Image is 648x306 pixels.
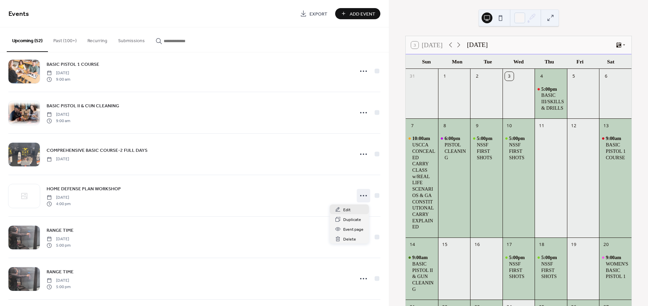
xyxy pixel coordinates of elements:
div: 9 [473,121,481,130]
div: Mon [442,54,473,69]
div: 8 [440,121,449,130]
div: Thu [534,54,565,69]
span: BASIC PISTOL II & CUN CLEANING [47,103,119,110]
span: 9:00 am [47,76,70,82]
div: Wed [503,54,534,69]
span: RANGE TIME [47,227,74,234]
span: Event page [343,226,363,233]
div: BASIC PISTOL II & GUN CLEANING [412,261,435,293]
div: PISTOL CLEANING [438,135,470,161]
button: Recurring [82,27,113,51]
a: BASIC PISTOL II & CUN CLEANING [47,102,119,110]
div: NSSF FIRST SHOTS [535,254,567,280]
a: COMPREHENSIVE BASIC COURSE-2 FULL DAYS [47,146,147,154]
div: BASIC PISTOL 1 COURSE [606,142,629,161]
div: 11 [537,121,546,130]
div: 31 [408,72,417,81]
span: 5:00pm [477,135,494,142]
span: 6:00pm [444,135,461,142]
div: Tue [473,54,503,69]
span: BASIC PISTOL 1 COURSE [47,61,99,68]
span: 5:00pm [541,86,558,92]
div: NSSF FIRST SHOTS [477,142,500,161]
div: 7 [408,121,417,130]
a: RANGE TIME [47,226,74,234]
div: WOMEN'S BASIC PISTOL 1 [606,261,629,280]
span: 4:00 pm [47,201,71,207]
span: [DATE] [47,156,69,162]
div: PISTOL CLEANING [444,142,467,161]
div: 2 [473,72,481,81]
span: 5:00pm [509,135,526,142]
div: 12 [569,121,578,130]
span: 9:00 am [47,118,70,124]
div: BASIC PISTOL II & GUN CLEANING [406,254,438,292]
div: 17 [505,240,514,249]
div: 4 [537,72,546,81]
div: NSSF FIRST SHOTS [503,135,535,161]
a: HOME DEFENSE PLAN WORKSHOP [47,185,121,193]
button: Submissions [113,27,150,51]
span: Add Event [350,10,375,18]
span: [DATE] [47,195,71,201]
span: [DATE] [47,112,70,118]
span: [DATE] [47,70,70,76]
a: RANGE TIME [47,268,74,276]
div: NSSF FIRST SHOTS [541,261,564,280]
span: 9:00am [606,135,622,142]
div: NSSF FIRST SHOTS [470,135,503,161]
div: 14 [408,240,417,249]
div: 3 [505,72,514,81]
span: HOME DEFENSE PLAN WORKSHOP [47,186,121,193]
button: Upcoming (52) [7,27,48,52]
div: USCCA CONCEALED CARRY CLASS w/REAL LIFE SCENARIOS & GA CONSTITUTIONAL CARRY EXPLAINED [406,135,438,230]
span: Duplicate [343,216,361,223]
div: NSSF FIRST SHOTS [503,254,535,280]
div: 10 [505,121,514,130]
div: 5 [569,72,578,81]
div: BASIC III/SKILLS & DRILLS [541,92,564,111]
div: 16 [473,240,481,249]
span: 10:00am [412,135,431,142]
span: [DATE] [47,278,71,284]
div: Sun [411,54,442,69]
span: COMPREHENSIVE BASIC COURSE-2 FULL DAYS [47,147,147,154]
span: RANGE TIME [47,269,74,276]
div: Sat [595,54,626,69]
span: Edit [343,206,351,214]
span: 5:00pm [509,254,526,261]
button: Past (100+) [48,27,82,51]
div: 1 [440,72,449,81]
div: 6 [602,72,611,81]
span: 9:00am [412,254,429,261]
span: 5:00pm [541,254,558,261]
div: 18 [537,240,546,249]
span: [DATE] [47,236,71,242]
div: 13 [602,121,611,130]
span: 5:00 pm [47,284,71,290]
div: 20 [602,240,611,249]
div: WOMEN'S BASIC PISTOL 1 [599,254,631,280]
div: BASIC III/SKILLS & DRILLS [535,86,567,111]
span: 5:00 pm [47,242,71,248]
div: 15 [440,240,449,249]
span: Export [309,10,327,18]
a: BASIC PISTOL 1 COURSE [47,60,99,68]
div: NSSF FIRST SHOTS [509,142,532,161]
div: 19 [569,240,578,249]
div: USCCA CONCEALED CARRY CLASS w/REAL LIFE SCENARIOS & GA CONSTITUTIONAL CARRY EXPLAINED [412,142,435,230]
div: [DATE] [467,40,488,50]
span: 9:00am [606,254,622,261]
span: Events [8,7,29,21]
div: NSSF FIRST SHOTS [509,261,532,280]
a: Export [295,8,332,19]
span: Delete [343,236,356,243]
button: Add Event [335,8,380,19]
div: Fri [565,54,595,69]
div: BASIC PISTOL 1 COURSE [599,135,631,161]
